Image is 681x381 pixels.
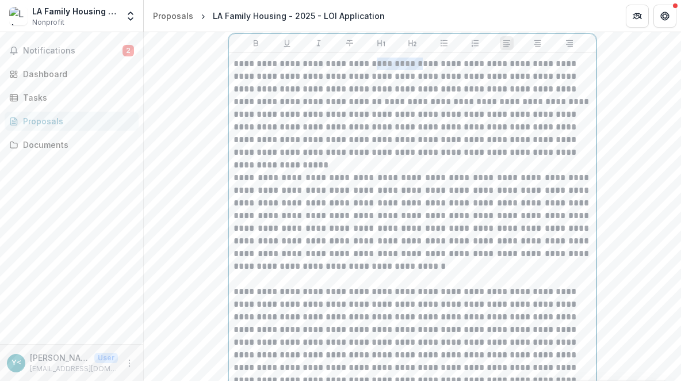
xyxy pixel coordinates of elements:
[9,7,28,25] img: LA Family Housing Corporation
[500,36,514,50] button: Align Left
[405,36,419,50] button: Heading 2
[5,112,139,131] a: Proposals
[153,10,193,22] div: Proposals
[5,64,139,83] a: Dashboard
[23,139,129,151] div: Documents
[148,7,389,24] nav: breadcrumb
[32,17,64,28] span: Nonprofit
[148,7,198,24] a: Proposals
[312,36,326,50] button: Italicize
[5,88,139,107] a: Tasks
[123,5,139,28] button: Open entity switcher
[653,5,676,28] button: Get Help
[23,46,123,56] span: Notifications
[626,5,649,28] button: Partners
[123,45,134,56] span: 2
[249,36,263,50] button: Bold
[343,36,357,50] button: Strike
[531,36,545,50] button: Align Center
[23,92,129,104] div: Tasks
[30,364,118,374] p: [EMAIL_ADDRESS][DOMAIN_NAME]
[23,115,129,127] div: Proposals
[5,41,139,60] button: Notifications2
[563,36,576,50] button: Align Right
[30,352,90,364] p: [PERSON_NAME] <[EMAIL_ADDRESS][DOMAIN_NAME]> <[EMAIL_ADDRESS][DOMAIN_NAME]>
[12,359,21,367] div: Yarely Lopez <ylopez@lafh.org> <ylopez@lafh.org>
[437,36,451,50] button: Bullet List
[213,10,385,22] div: LA Family Housing - 2025 - LOI Application
[123,356,136,370] button: More
[5,135,139,154] a: Documents
[23,68,129,80] div: Dashboard
[468,36,482,50] button: Ordered List
[374,36,388,50] button: Heading 1
[32,5,118,17] div: LA Family Housing Corporation
[280,36,294,50] button: Underline
[94,353,118,363] p: User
